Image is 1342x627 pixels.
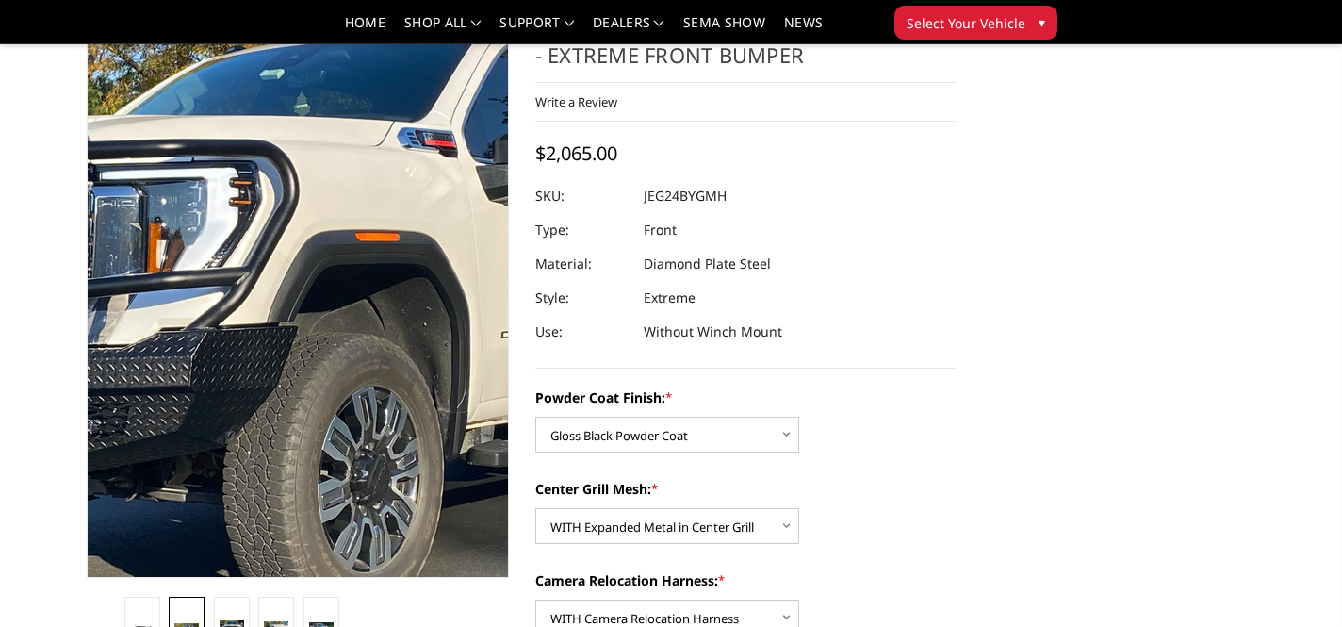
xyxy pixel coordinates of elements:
span: ▾ [1039,12,1045,32]
dt: SKU: [535,179,630,213]
span: $2,065.00 [535,140,617,166]
h1: [DATE]-[DATE] GMC 2500-3500 - FT Series - Extreme Front Bumper [535,12,957,83]
dt: Use: [535,315,630,349]
a: Write a Review [535,93,617,110]
dd: Extreme [644,281,696,315]
a: Dealers [593,16,664,43]
dt: Material: [535,247,630,281]
span: Select Your Vehicle [907,13,1025,33]
a: Support [499,16,574,43]
dd: Diamond Plate Steel [644,247,771,281]
a: SEMA Show [683,16,765,43]
button: Select Your Vehicle [894,6,1057,40]
label: Center Grill Mesh: [535,479,957,499]
dt: Type: [535,213,630,247]
label: Camera Relocation Harness: [535,570,957,590]
dd: Front [644,213,677,247]
dt: Style: [535,281,630,315]
a: Home [345,16,385,43]
a: News [784,16,823,43]
a: 2024-2025 GMC 2500-3500 - FT Series - Extreme Front Bumper [87,12,509,578]
label: Powder Coat Finish: [535,388,957,407]
a: shop all [404,16,481,43]
dd: JEG24BYGMH [644,179,727,213]
dd: Without Winch Mount [644,315,782,349]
